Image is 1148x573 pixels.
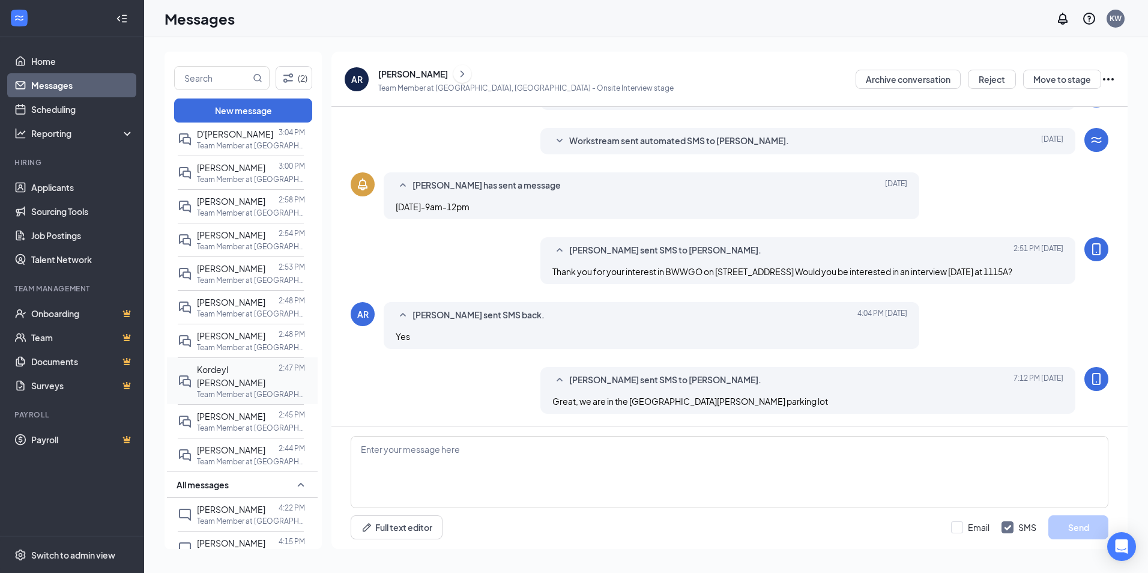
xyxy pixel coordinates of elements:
a: Sourcing Tools [31,199,134,223]
h1: Messages [165,8,235,29]
div: AR [351,73,363,85]
svg: MagnifyingGlass [253,73,262,83]
svg: DoubleChat [178,414,192,429]
span: [DATE] 4:04 PM [857,308,907,323]
p: Team Member at [GEOGRAPHIC_DATA], [GEOGRAPHIC_DATA] [197,342,305,353]
svg: Collapse [116,13,128,25]
p: Team Member at [GEOGRAPHIC_DATA], [GEOGRAPHIC_DATA] - Onsite Interview stage [378,83,674,93]
p: 4:22 PM [279,503,305,513]
p: Team Member at [GEOGRAPHIC_DATA], [GEOGRAPHIC_DATA] [197,516,305,526]
button: Filter (2) [276,66,312,90]
span: [DATE] [1041,134,1063,148]
svg: SmallChevronUp [552,373,567,387]
a: Home [31,49,134,73]
svg: DoubleChat [178,300,192,315]
svg: Analysis [14,127,26,139]
span: [PERSON_NAME] [197,229,265,240]
div: Switch to admin view [31,549,115,561]
span: [DATE] 7:12 PM [1014,373,1063,387]
svg: Ellipses [1101,72,1116,86]
svg: SmallChevronUp [294,477,308,492]
span: [PERSON_NAME] sent SMS back. [412,308,545,323]
svg: ChevronRight [456,67,468,81]
svg: Settings [14,549,26,561]
span: [PERSON_NAME] has sent a message [412,178,561,193]
span: [PERSON_NAME] [197,538,265,548]
div: Open Intercom Messenger [1107,532,1136,561]
svg: MobileSms [1089,372,1104,386]
p: 2:47 PM [279,363,305,373]
svg: Filter [281,71,295,85]
svg: SmallChevronUp [396,178,410,193]
span: Kordeyl [PERSON_NAME] [197,364,265,388]
svg: ChatInactive [178,508,192,522]
span: D'[PERSON_NAME] [197,129,273,139]
svg: DoubleChat [178,374,192,389]
svg: SmallChevronUp [396,308,410,323]
p: 2:58 PM [279,195,305,205]
svg: DoubleChat [178,166,192,180]
input: Search [175,67,250,89]
svg: MobileSms [1089,242,1104,256]
p: Team Member at [GEOGRAPHIC_DATA], [GEOGRAPHIC_DATA] [197,208,305,218]
a: Messages [31,73,134,97]
span: [PERSON_NAME] sent SMS to [PERSON_NAME]. [569,243,761,258]
svg: WorkstreamLogo [1089,133,1104,147]
svg: WorkstreamLogo [13,12,25,24]
span: [PERSON_NAME] [197,297,265,308]
a: DocumentsCrown [31,350,134,374]
span: [PERSON_NAME] [197,162,265,173]
p: 2:48 PM [279,296,305,306]
p: 2:54 PM [279,228,305,238]
p: 3:00 PM [279,161,305,171]
svg: Pen [361,521,373,533]
button: Move to stage [1023,70,1101,89]
svg: DoubleChat [178,132,192,147]
div: AR [357,308,369,320]
div: Payroll [14,410,131,420]
button: Full text editorPen [351,515,443,539]
p: Team Member at [GEOGRAPHIC_DATA], [GEOGRAPHIC_DATA] [197,389,305,399]
a: TeamCrown [31,326,134,350]
span: [PERSON_NAME] [197,444,265,455]
p: 2:53 PM [279,262,305,272]
span: [PERSON_NAME] sent SMS to [PERSON_NAME]. [569,373,761,387]
p: Team Member at [GEOGRAPHIC_DATA], [GEOGRAPHIC_DATA] [197,275,305,285]
span: Workstream sent automated SMS to [PERSON_NAME]. [569,134,789,148]
span: [PERSON_NAME] [197,411,265,422]
svg: DoubleChat [178,267,192,281]
button: Archive conversation [856,70,961,89]
span: [DATE]-9am-12pm [396,201,470,212]
svg: Notifications [1056,11,1070,26]
p: Team Member at [GEOGRAPHIC_DATA], [GEOGRAPHIC_DATA] [197,423,305,433]
svg: SmallChevronUp [552,243,567,258]
svg: DoubleChat [178,448,192,462]
span: [PERSON_NAME] [197,504,265,515]
p: 2:45 PM [279,410,305,420]
span: All messages [177,479,229,491]
p: 3:04 PM [279,127,305,138]
svg: DoubleChat [178,233,192,247]
span: Yes [396,331,410,342]
button: ChevronRight [453,65,471,83]
p: Team Member at [GEOGRAPHIC_DATA], [GEOGRAPHIC_DATA] [197,456,305,467]
button: Send [1048,515,1108,539]
a: Scheduling [31,97,134,121]
svg: Bell [355,177,370,192]
p: Team Member at [GEOGRAPHIC_DATA], [GEOGRAPHIC_DATA] [197,241,305,252]
svg: DoubleChat [178,334,192,348]
p: Team Member at [GEOGRAPHIC_DATA], [GEOGRAPHIC_DATA] [197,141,305,151]
a: PayrollCrown [31,428,134,452]
div: [PERSON_NAME] [378,68,448,80]
span: [PERSON_NAME] [197,196,265,207]
a: Job Postings [31,223,134,247]
a: Applicants [31,175,134,199]
a: SurveysCrown [31,374,134,398]
svg: DoubleChat [178,199,192,214]
a: Talent Network [31,247,134,271]
p: 2:48 PM [279,329,305,339]
svg: SmallChevronDown [552,134,567,148]
button: Reject [968,70,1016,89]
span: [DATE] [885,178,907,193]
div: Team Management [14,283,131,294]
